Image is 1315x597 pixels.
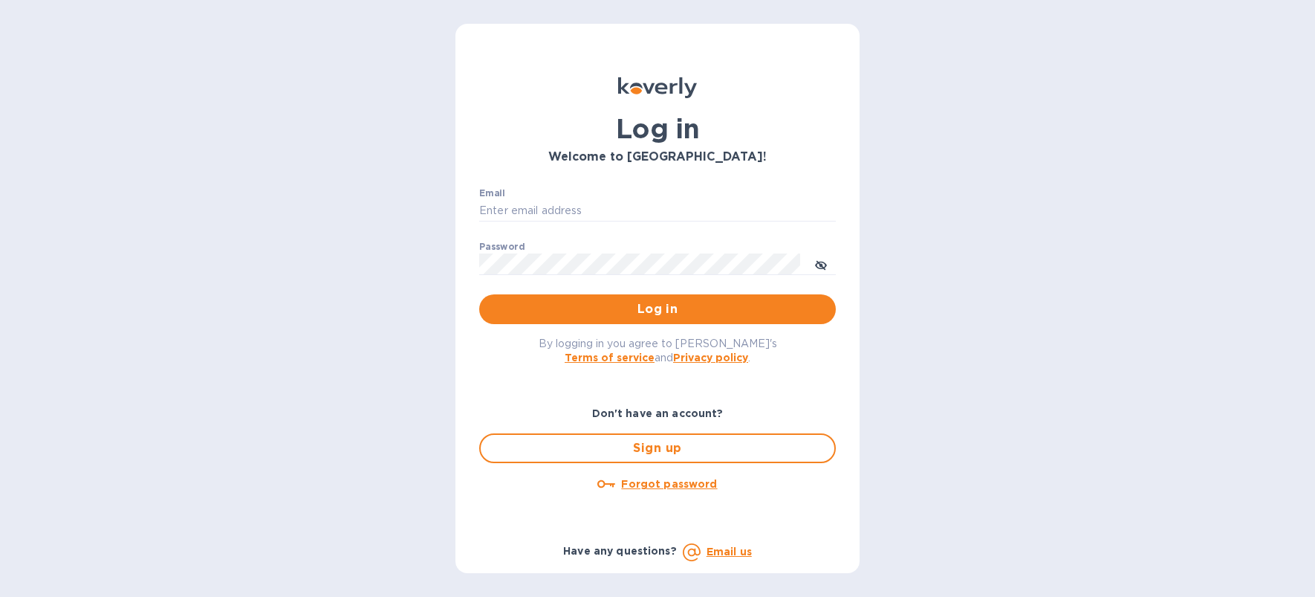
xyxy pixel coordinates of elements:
[491,300,824,318] span: Log in
[565,352,655,364] a: Terms of service
[479,189,505,198] label: Email
[479,200,836,222] input: Enter email address
[673,352,748,364] a: Privacy policy
[621,478,717,490] u: Forgot password
[479,150,836,164] h3: Welcome to [GEOGRAPHIC_DATA]!
[618,77,697,98] img: Koverly
[592,407,724,419] b: Don't have an account?
[806,249,836,279] button: toggle password visibility
[479,433,836,463] button: Sign up
[563,545,677,557] b: Have any questions?
[539,338,777,364] span: By logging in you agree to [PERSON_NAME]'s and .
[707,546,752,558] a: Email us
[493,439,822,457] span: Sign up
[479,113,836,144] h1: Log in
[479,294,836,324] button: Log in
[479,242,525,251] label: Password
